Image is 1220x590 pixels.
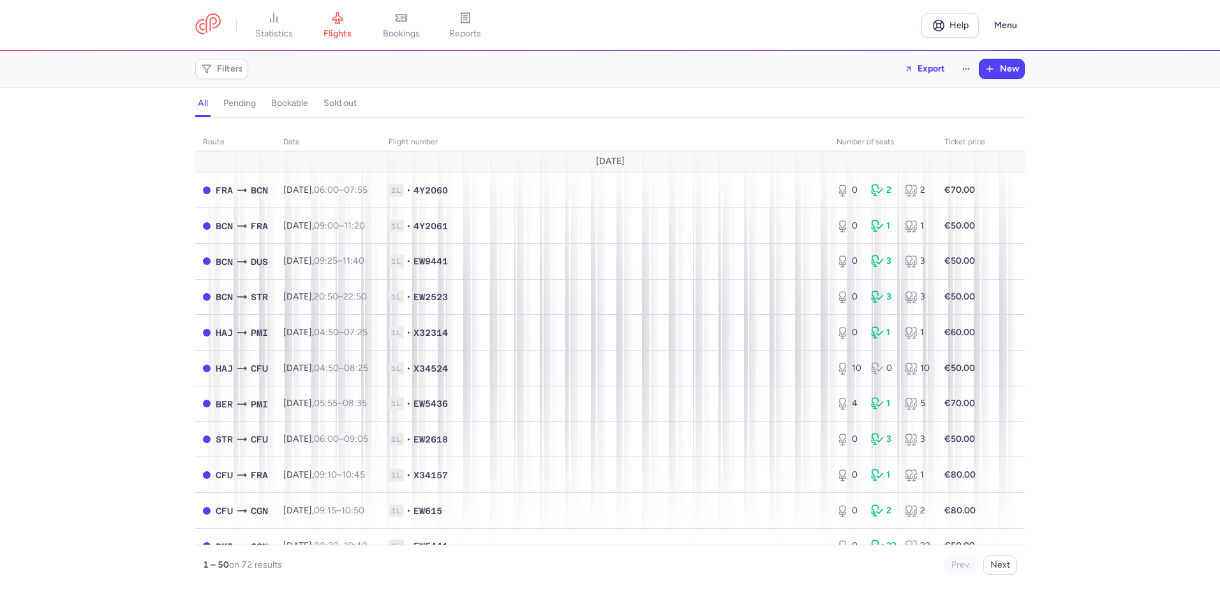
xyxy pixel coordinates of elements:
time: 04:50 [314,327,339,338]
time: 08:20 [314,540,339,551]
span: PMI [216,540,233,554]
span: reports [449,28,481,40]
a: flights [306,11,369,40]
div: 2 [871,504,895,517]
span: 1L [389,397,404,410]
button: Prev. [944,556,978,575]
th: route [195,133,276,152]
time: 08:35 [343,398,367,409]
span: – [314,398,367,409]
span: 1L [389,362,404,375]
time: 07:25 [344,327,368,338]
div: 4 [837,397,861,410]
div: 3 [905,291,929,303]
span: [DATE], [283,291,367,302]
h4: bookable [271,98,308,109]
span: • [406,433,411,446]
time: 06:00 [314,185,339,195]
span: EW5436 [413,397,448,410]
span: – [314,327,368,338]
time: 11:40 [343,255,364,266]
span: • [406,504,411,517]
span: • [406,255,411,268]
time: 09:00 [314,220,339,231]
div: 0 [837,540,861,552]
span: FRA [216,183,233,197]
div: 0 [837,291,861,303]
h4: sold out [324,98,357,109]
span: – [314,469,365,480]
strong: €70.00 [944,398,975,409]
span: BER [216,397,233,411]
button: Export [896,59,953,79]
strong: €80.00 [944,505,976,516]
span: • [406,397,411,410]
strong: €50.00 [944,434,975,444]
time: 22:50 [343,291,367,302]
div: 3 [905,255,929,268]
span: [DATE], [283,255,364,266]
time: 05:55 [314,398,338,409]
div: 22 [905,540,929,552]
a: bookings [369,11,433,40]
span: flights [324,28,352,40]
time: 09:10 [314,469,337,480]
span: Filters [217,64,243,74]
span: 1L [389,291,404,303]
span: CFU [216,468,233,482]
time: 08:25 [344,363,368,374]
span: CGN [251,540,268,554]
span: • [406,362,411,375]
h4: all [198,98,208,109]
span: 1L [389,326,404,339]
span: – [314,505,364,516]
span: PMI [251,397,268,411]
span: CFU [251,432,268,446]
strong: €50.00 [944,220,975,231]
div: 22 [871,540,895,552]
span: • [406,540,411,552]
span: FRA [251,219,268,233]
span: PMI [251,326,268,340]
div: 1 [871,326,895,339]
span: – [314,185,368,195]
span: Export [918,64,945,73]
span: CFU [251,361,268,375]
span: X34157 [413,469,448,481]
a: statistics [242,11,306,40]
strong: €60.00 [944,327,975,338]
div: 1 [871,469,895,481]
span: [DATE], [283,434,368,444]
div: 3 [871,291,895,303]
div: 10 [905,362,929,375]
span: FRA [251,468,268,482]
strong: €50.00 [944,255,975,266]
span: 1L [389,540,404,552]
span: 1L [389,220,404,232]
h4: pending [223,98,256,109]
a: Help [921,13,979,38]
div: 2 [905,504,929,517]
span: – [314,434,368,444]
span: • [406,220,411,232]
span: X32314 [413,326,448,339]
div: 1 [871,220,895,232]
time: 20:50 [314,291,338,302]
time: 10:45 [342,469,365,480]
span: New [1000,64,1019,74]
span: EW615 [413,504,442,517]
span: EW2618 [413,433,448,446]
span: [DATE], [283,185,368,195]
div: 0 [837,255,861,268]
strong: €50.00 [944,291,975,302]
span: 1L [389,469,404,481]
div: 1 [905,220,929,232]
span: 1L [389,433,404,446]
div: 0 [837,184,861,197]
div: 1 [905,326,929,339]
span: EW2523 [413,291,448,303]
div: 3 [871,255,895,268]
div: 1 [905,469,929,481]
span: BCN [216,255,233,269]
time: 09:25 [314,255,338,266]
